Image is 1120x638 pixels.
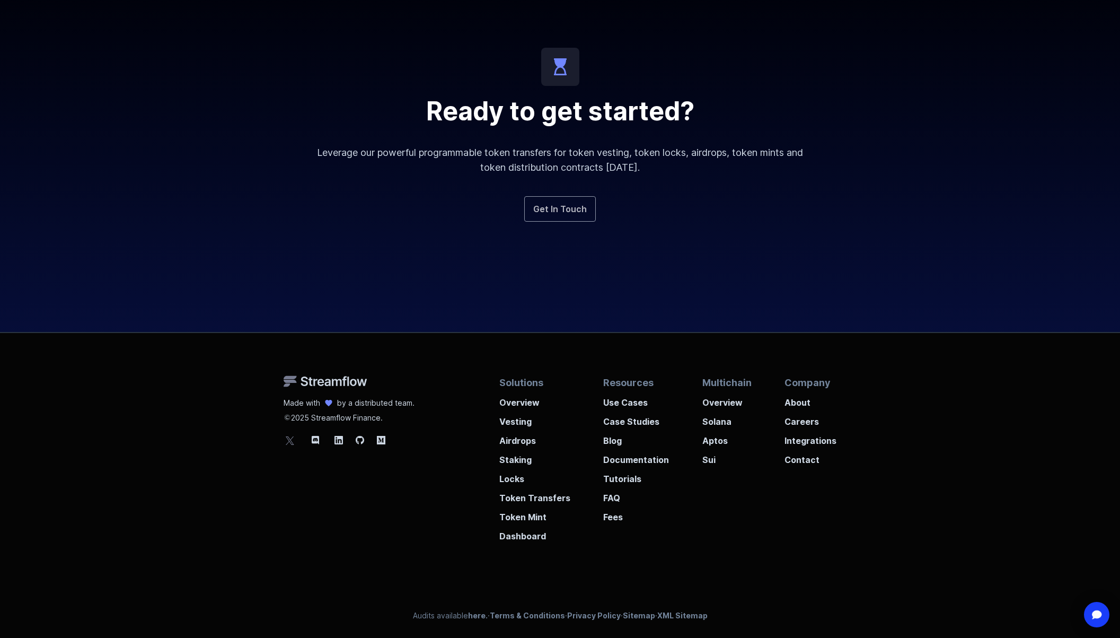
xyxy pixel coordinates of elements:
a: here. [468,611,488,620]
a: Vesting [499,409,570,428]
a: Sitemap [623,611,655,620]
a: About [784,390,836,409]
p: Made with [284,398,320,408]
a: Token Mint [499,504,570,523]
a: Staking [499,447,570,466]
a: Fees [603,504,669,523]
a: Solana [702,409,752,428]
a: Overview [499,390,570,409]
a: Contact [784,447,836,466]
p: by a distributed team. [337,398,415,408]
img: icon [541,48,579,86]
a: Terms & Conditions [490,611,565,620]
a: Privacy Policy [567,611,621,620]
p: 2025 Streamflow Finance. [284,408,415,423]
a: Airdrops [499,428,570,447]
img: Streamflow Logo [284,375,367,387]
p: Audits available · · · · [413,610,708,621]
a: FAQ [603,485,669,504]
p: Multichain [702,375,752,390]
a: Blog [603,428,669,447]
a: Aptos [702,428,752,447]
p: Resources [603,375,669,390]
h2: Ready to get started? [306,99,815,124]
a: Tutorials [603,466,669,485]
a: Sui [702,447,752,466]
a: Case Studies [603,409,669,428]
a: Token Transfers [499,485,570,504]
a: Get In Touch [524,196,596,222]
a: Use Cases [603,390,669,409]
a: Careers [784,409,836,428]
a: Locks [499,466,570,485]
p: Company [784,375,836,390]
a: Dashboard [499,523,570,543]
p: Leverage our powerful programmable token transfers for token vesting, token locks, airdrops, toke... [306,145,815,175]
p: Solutions [499,375,570,390]
a: XML Sitemap [657,611,708,620]
a: Documentation [603,447,669,466]
a: Overview [702,390,752,409]
div: Open Intercom Messenger [1084,602,1109,627]
a: Integrations [784,428,836,447]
